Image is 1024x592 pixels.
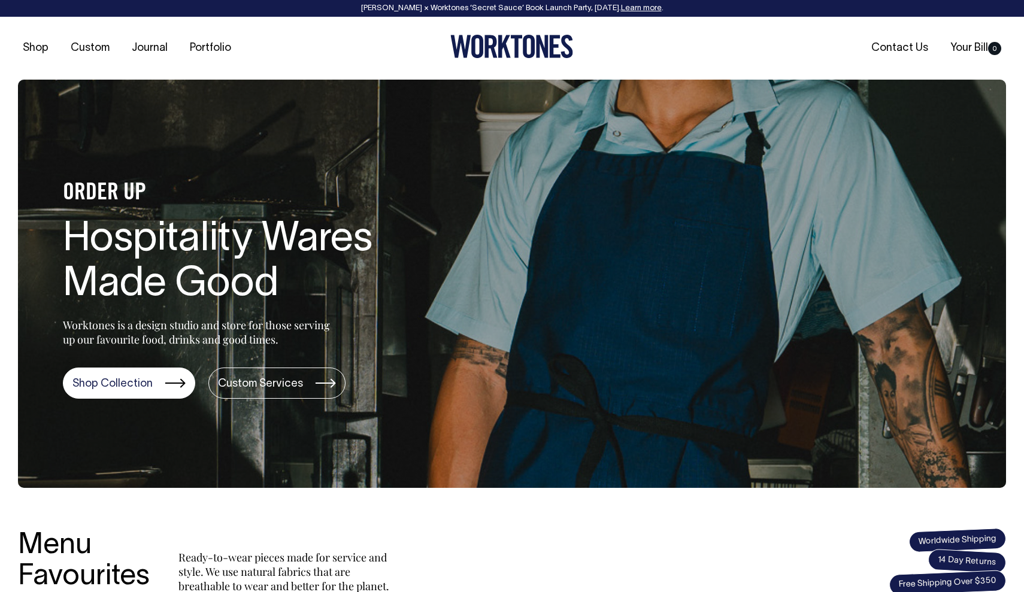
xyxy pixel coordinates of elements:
span: Worldwide Shipping [908,528,1006,553]
span: 0 [988,42,1001,55]
a: Shop Collection [63,368,195,399]
a: Custom [66,38,114,58]
a: Learn more [621,5,662,12]
a: Custom Services [208,368,346,399]
a: Your Bill0 [946,38,1006,58]
a: Journal [127,38,172,58]
p: Worktones is a design studio and store for those serving up our favourite food, drinks and good t... [63,318,335,347]
h4: ORDER UP [63,181,446,206]
a: Portfolio [185,38,236,58]
a: Contact Us [867,38,933,58]
a: Shop [18,38,53,58]
h1: Hospitality Wares Made Good [63,218,446,308]
div: [PERSON_NAME] × Worktones ‘Secret Sauce’ Book Launch Party, [DATE]. . [12,4,1012,13]
span: 14 Day Returns [928,549,1007,574]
